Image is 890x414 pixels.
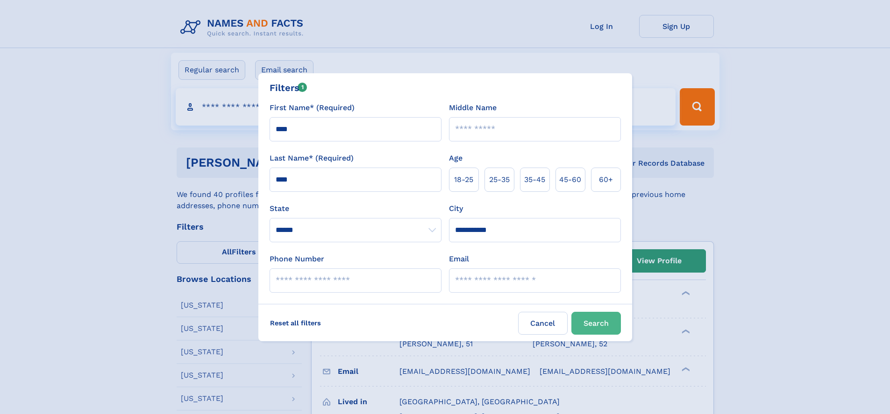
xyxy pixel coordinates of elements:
[449,253,469,265] label: Email
[454,174,473,185] span: 18‑25
[449,102,497,113] label: Middle Name
[264,312,327,334] label: Reset all filters
[270,102,355,113] label: First Name* (Required)
[518,312,568,335] label: Cancel
[449,203,463,214] label: City
[449,153,463,164] label: Age
[489,174,510,185] span: 25‑35
[270,81,307,95] div: Filters
[270,153,354,164] label: Last Name* (Required)
[270,203,441,214] label: State
[571,312,621,335] button: Search
[559,174,581,185] span: 45‑60
[524,174,545,185] span: 35‑45
[599,174,613,185] span: 60+
[270,253,324,265] label: Phone Number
